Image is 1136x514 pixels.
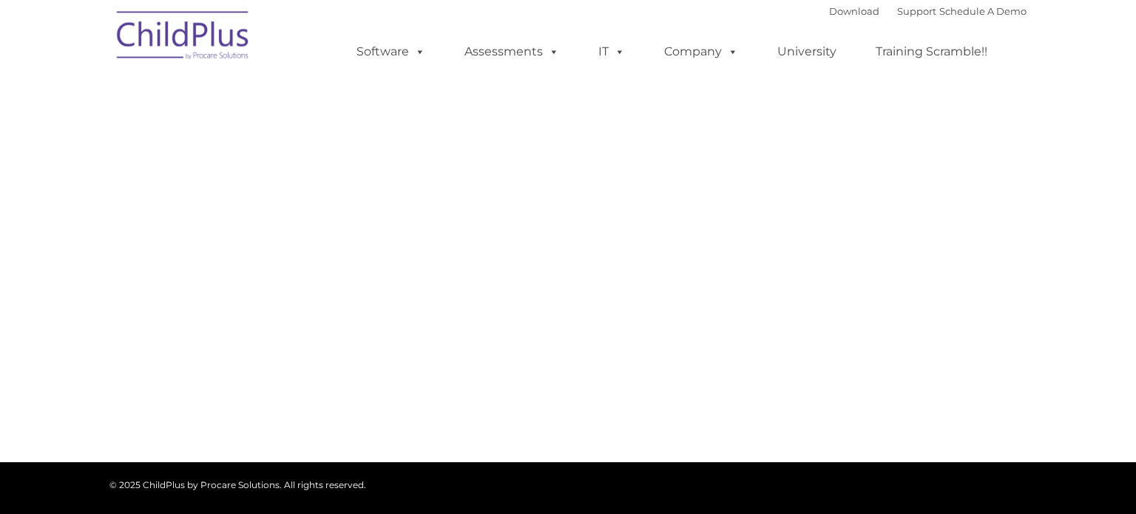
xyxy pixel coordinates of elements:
a: Software [342,37,440,67]
a: Training Scramble!! [861,37,1002,67]
img: ChildPlus by Procare Solutions [109,1,257,75]
span: © 2025 ChildPlus by Procare Solutions. All rights reserved. [109,479,366,490]
a: Assessments [450,37,574,67]
font: | [829,5,1027,17]
a: Support [897,5,936,17]
a: Schedule A Demo [939,5,1027,17]
a: University [763,37,851,67]
a: Download [829,5,879,17]
a: IT [584,37,640,67]
a: Company [649,37,753,67]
